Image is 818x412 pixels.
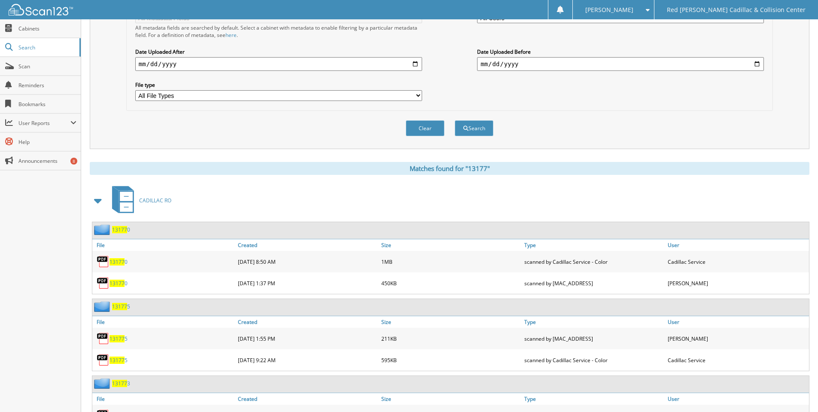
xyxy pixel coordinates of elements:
a: here [225,31,237,39]
img: PDF.png [97,332,109,345]
div: Cadillac Service [666,351,809,369]
div: [DATE] 1:37 PM [236,275,379,292]
img: folder2.png [94,301,112,312]
a: Type [522,393,666,405]
a: File [92,393,236,405]
img: PDF.png [97,255,109,268]
div: scanned by Cadillac Service - Color [522,351,666,369]
div: scanned by [MAC_ADDRESS] [522,275,666,292]
span: 13177 [109,335,125,342]
input: start [135,57,422,71]
a: 131773 [112,380,130,387]
a: Size [379,316,523,328]
label: Date Uploaded After [135,48,422,55]
span: 13177 [112,303,127,310]
img: folder2.png [94,378,112,389]
label: File type [135,81,422,89]
a: 131775 [112,303,130,310]
div: 1MB [379,253,523,270]
a: 131770 [109,280,128,287]
span: 13177 [109,280,125,287]
a: Type [522,239,666,251]
a: 131770 [112,226,130,233]
span: User Reports [18,119,70,127]
input: end [477,57,764,71]
img: PDF.png [97,277,109,290]
button: Search [455,120,493,136]
span: 13177 [109,357,125,364]
div: [PERSON_NAME] [666,275,809,292]
span: Announcements [18,157,76,165]
div: scanned by Cadillac Service - Color [522,253,666,270]
span: Scan [18,63,76,70]
span: Reminders [18,82,76,89]
a: 131775 [109,357,128,364]
a: File [92,316,236,328]
span: CADILLAC RO [139,197,171,204]
span: 13177 [112,226,127,233]
a: Created [236,239,379,251]
span: 13177 [109,258,125,266]
a: CADILLAC RO [107,183,171,217]
span: Search [18,44,75,51]
span: Bookmarks [18,101,76,108]
a: User [666,393,809,405]
div: 450KB [379,275,523,292]
span: 13177 [112,380,127,387]
a: 131775 [109,335,128,342]
a: Size [379,239,523,251]
a: User [666,316,809,328]
label: Date Uploaded Before [477,48,764,55]
div: All metadata fields are searched by default. Select a cabinet with metadata to enable filtering b... [135,24,422,39]
a: Size [379,393,523,405]
span: Help [18,138,76,146]
img: scan123-logo-white.svg [9,4,73,15]
a: User [666,239,809,251]
a: Type [522,316,666,328]
div: [DATE] 8:50 AM [236,253,379,270]
div: 8 [70,158,77,165]
span: Cabinets [18,25,76,32]
div: Cadillac Service [666,253,809,270]
a: Created [236,393,379,405]
div: [PERSON_NAME] [666,330,809,347]
img: PDF.png [97,354,109,366]
button: Clear [406,120,444,136]
img: folder2.png [94,224,112,235]
span: [PERSON_NAME] [585,7,633,12]
div: [DATE] 1:55 PM [236,330,379,347]
a: Created [236,316,379,328]
div: 595KB [379,351,523,369]
div: Matches found for "13177" [90,162,809,175]
span: Red [PERSON_NAME] Cadillac & Collision Center [667,7,806,12]
a: 131770 [109,258,128,266]
a: File [92,239,236,251]
div: scanned by [MAC_ADDRESS] [522,330,666,347]
div: [DATE] 9:22 AM [236,351,379,369]
div: 211KB [379,330,523,347]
